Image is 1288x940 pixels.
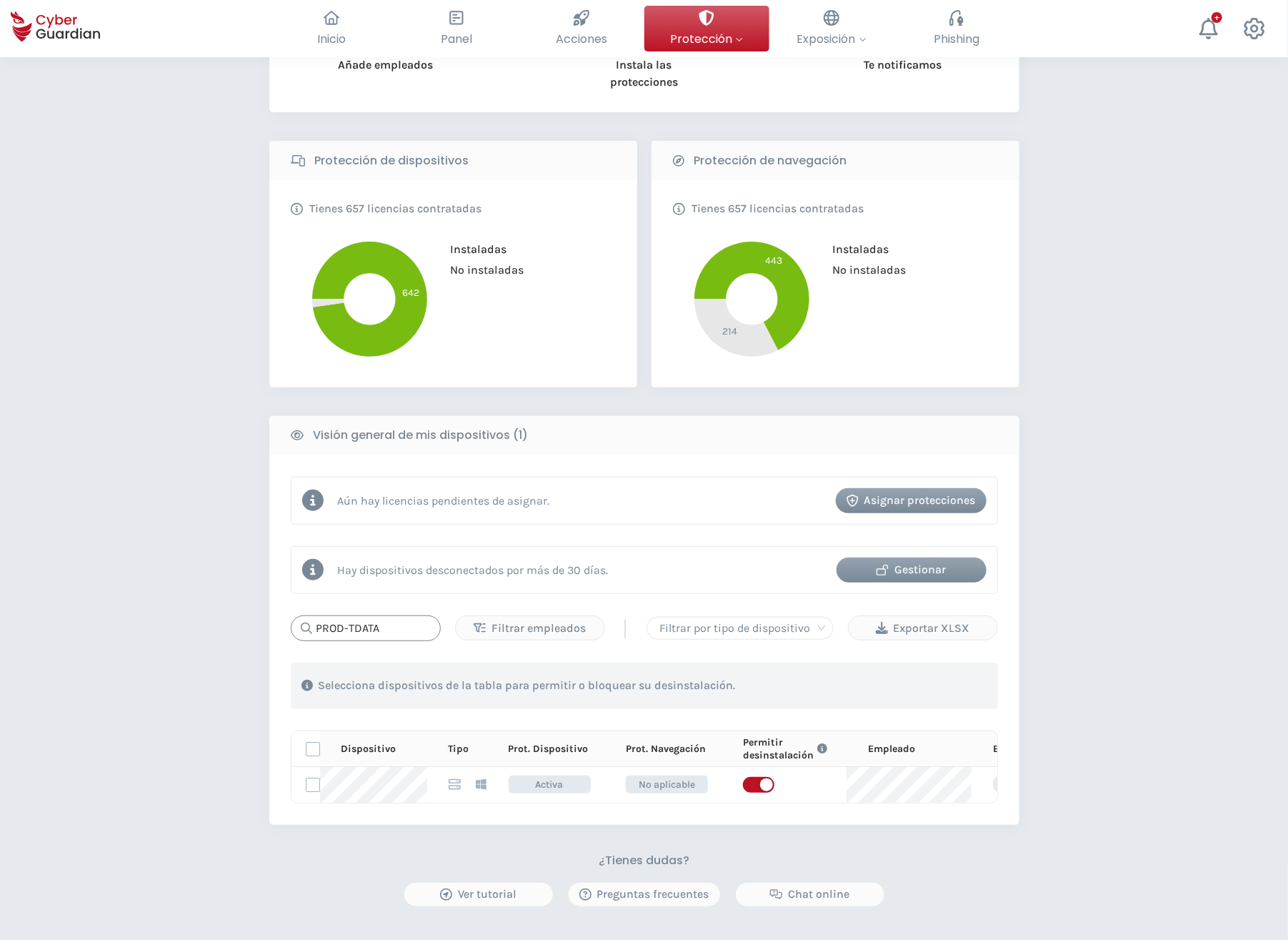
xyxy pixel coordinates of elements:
p: Empleado [868,743,915,756]
button: Exportar XLSX [848,615,998,640]
span: | [623,618,629,639]
p: Tipo [449,743,469,756]
button: Asignar protecciones [836,488,987,513]
p: Prot. Navegación [626,743,706,756]
div: Chat online [747,886,874,903]
div: Ver tutorial [415,886,542,903]
p: Etiquetas [993,743,1039,756]
h3: ¿Tienes dudas? [599,854,689,868]
p: Aún hay licencias pendientes de asignar. [338,494,550,508]
p: Permitir desinstalación [743,736,814,761]
b: Visión general de mis dispositivos (1) [314,427,529,444]
p: Selecciona dispositivos de la tabla para permitir o bloquear su desinstalación. [319,678,736,693]
span: Activa [509,776,591,793]
button: Ver tutorial [404,882,554,907]
div: Instala las protecciones [585,46,703,91]
button: Panel [394,6,519,51]
div: Añade empleados [326,46,444,74]
p: Hay dispositivos desconectados por más de 30 días. [338,563,609,577]
div: Preguntas frecuentes [579,886,709,903]
div: Filtrar empleados [466,620,594,637]
span: Panel [441,30,472,48]
button: Gestionar [837,558,987,583]
b: Protección de dispositivos [315,152,469,169]
button: Exposición [769,6,894,51]
span: Protección [670,30,743,48]
button: Link to FAQ information [814,736,831,761]
span: Acciones [556,30,607,48]
button: Protección [644,6,769,51]
div: Exportar XLSX [859,620,987,637]
p: Prot. Dispositivo [509,743,589,756]
button: Chat online [735,882,885,907]
div: Te notificamos [844,46,962,74]
span: No instaladas [822,263,906,277]
p: Tienes 657 licencias contratadas [310,202,482,216]
div: + [1212,12,1222,23]
div: Asignar protecciones [847,492,976,509]
p: Tienes 657 licencias contratadas [692,202,864,216]
span: No instaladas [439,263,524,277]
button: Acciones [519,6,644,51]
button: Preguntas frecuentes [568,882,721,907]
button: Filtrar empleados [455,615,605,640]
span: Instaladas [439,242,506,256]
b: Protección de navegación [694,152,847,169]
button: Phishing [894,6,1019,51]
span: Inicio [317,30,346,48]
button: Inicio [269,6,394,51]
p: Dispositivo [341,743,396,756]
div: Gestionar [847,561,976,578]
span: No aplicable [626,776,708,793]
input: Buscar... [291,615,441,641]
span: Phishing [934,30,979,48]
span: Exposición [797,30,867,48]
span: Instaladas [822,242,889,256]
